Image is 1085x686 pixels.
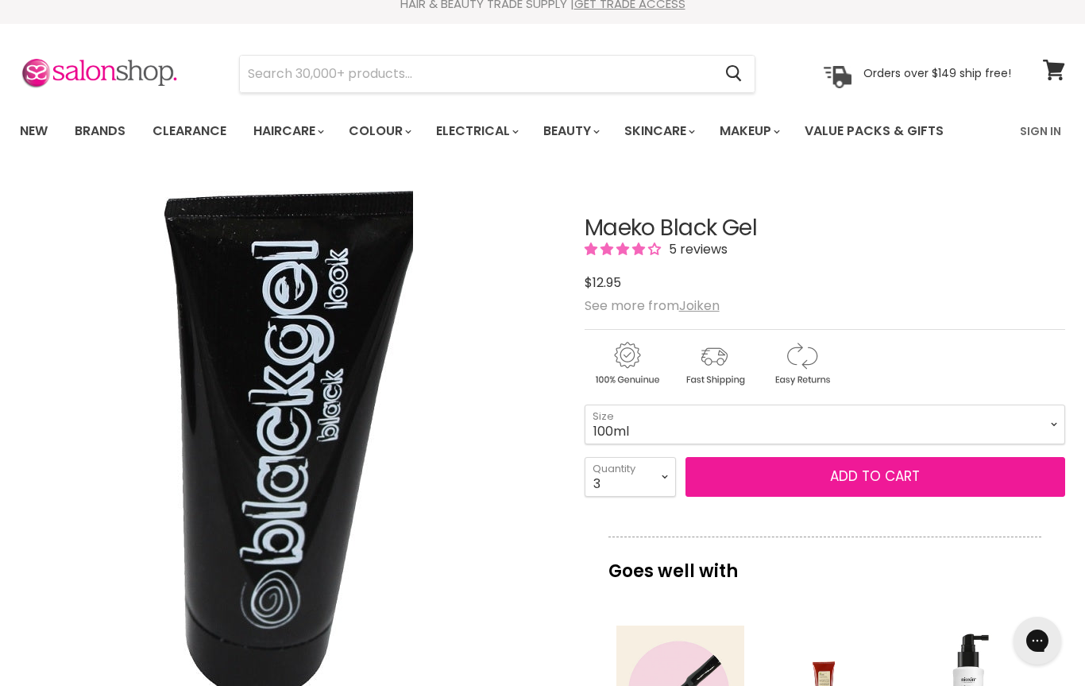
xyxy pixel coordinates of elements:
[1010,114,1071,148] a: Sign In
[585,457,676,497] select: Quantity
[830,467,920,486] span: Add to cart
[337,114,421,148] a: Colour
[241,114,334,148] a: Haircare
[1006,611,1069,670] iframe: Gorgias live chat messenger
[239,55,755,93] form: Product
[672,339,756,388] img: shipping.gif
[585,296,720,315] span: See more from
[585,273,621,292] span: $12.95
[708,114,790,148] a: Makeup
[585,216,1065,241] h1: Maeko Black Gel
[712,56,755,92] button: Search
[8,108,983,154] ul: Main menu
[679,296,720,315] a: Joiken
[685,457,1065,497] button: Add to cart
[612,114,705,148] a: Skincare
[759,339,844,388] img: returns.gif
[240,56,712,92] input: Search
[608,537,1041,589] p: Goes well with
[793,114,956,148] a: Value Packs & Gifts
[863,66,1011,80] p: Orders over $149 ship free!
[141,114,238,148] a: Clearance
[63,114,137,148] a: Brands
[585,240,664,258] span: 4.20 stars
[664,240,728,258] span: 5 reviews
[424,114,528,148] a: Electrical
[8,114,60,148] a: New
[585,339,669,388] img: genuine.gif
[531,114,609,148] a: Beauty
